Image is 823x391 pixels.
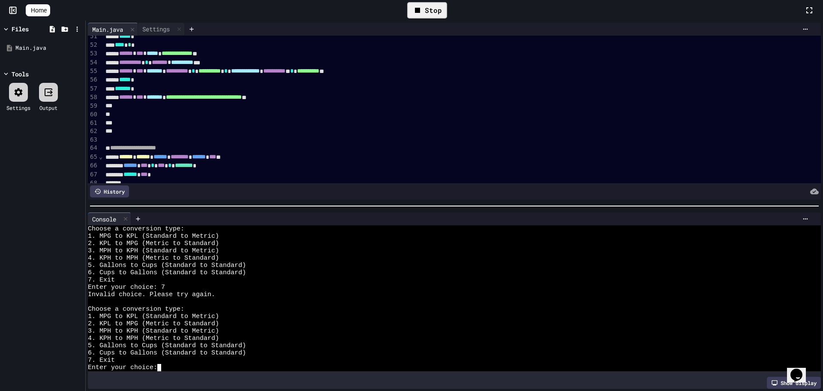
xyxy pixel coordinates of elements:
div: 54 [88,58,99,67]
span: 7. Exit [88,357,115,364]
span: 2. KPL to MPG (Metric to Standard) [88,320,219,327]
div: Main.java [88,23,138,36]
div: 62 [88,127,99,136]
span: Choose a conversion type: [88,306,184,313]
div: Console [88,212,131,225]
span: Home [31,6,47,15]
div: Main.java [88,25,127,34]
span: 4. KPH to MPH (Metric to Standard) [88,335,219,342]
span: 1. MPG to KPL (Standard to Metric) [88,233,219,240]
span: Enter your choice: [88,364,157,371]
span: 6. Cups to Gallons (Standard to Standard) [88,269,246,276]
span: 3. MPH to KPH (Standard to Metric) [88,247,219,255]
span: 4. KPH to MPH (Metric to Standard) [88,255,219,262]
div: 61 [88,119,99,127]
div: 57 [88,85,99,93]
span: 7. Exit [88,276,115,284]
div: 65 [88,153,99,161]
span: Choose a conversion type: [88,225,184,233]
span: 5. Gallons to Cups (Standard to Standard) [88,262,246,269]
span: 1. MPG to KPL (Standard to Metric) [88,313,219,320]
div: 58 [88,93,99,102]
div: 52 [88,41,99,49]
div: 67 [88,170,99,179]
a: Home [26,4,50,16]
div: 56 [88,76,99,84]
div: Settings [138,24,174,33]
div: Settings [6,104,30,112]
span: Fold line [99,153,103,160]
div: 55 [88,67,99,76]
span: 2. KPL to MPG (Metric to Standard) [88,240,219,247]
span: Enter your choice: 7 [88,284,165,291]
div: Main.java [15,44,82,52]
div: Settings [138,23,185,36]
div: 63 [88,136,99,144]
div: 53 [88,49,99,58]
div: Stop [407,2,447,18]
span: 6. Cups to Gallons (Standard to Standard) [88,349,246,357]
iframe: chat widget [787,357,814,382]
div: Show display [767,377,821,389]
div: 66 [88,161,99,170]
div: Output [39,104,57,112]
div: 64 [88,144,99,152]
span: Invalid choice. Please try again. [88,291,215,298]
div: 60 [88,110,99,119]
div: 59 [88,102,99,110]
div: Console [88,215,120,224]
div: Files [12,24,29,33]
div: Tools [12,70,29,79]
span: 5. Gallons to Cups (Standard to Standard) [88,342,246,349]
div: 51 [88,32,99,41]
div: 68 [88,179,99,188]
span: 3. MPH to KPH (Standard to Metric) [88,327,219,335]
div: History [90,185,129,197]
